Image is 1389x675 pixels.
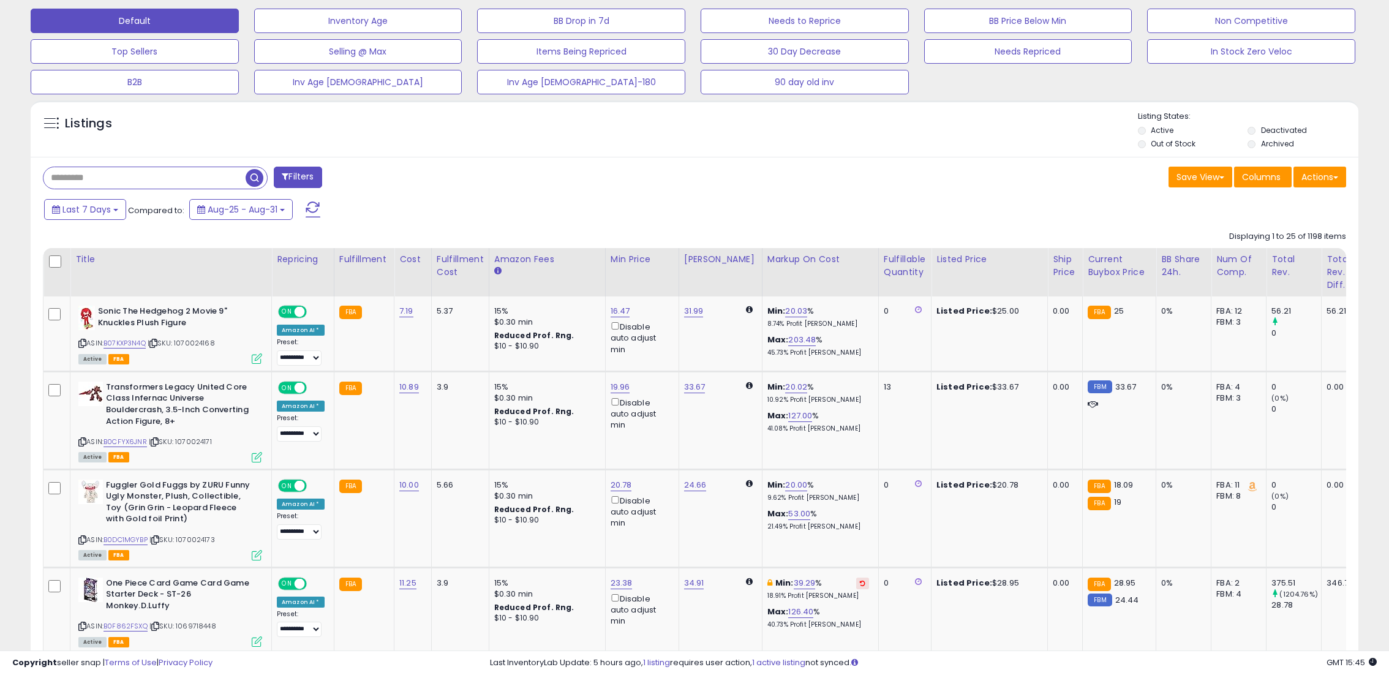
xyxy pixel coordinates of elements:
button: Inventory Age [254,9,462,33]
div: $0.30 min [494,491,596,502]
a: B0F862FSXQ [104,621,148,632]
div: Total Rev. [1271,253,1316,279]
div: Total Rev. Diff. [1327,253,1358,292]
p: 21.49% Profit [PERSON_NAME] [767,522,869,531]
a: 126.40 [788,606,813,618]
a: 20.78 [611,479,632,491]
p: 18.91% Profit [PERSON_NAME] [767,592,869,600]
span: OFF [305,307,325,317]
a: 24.66 [684,479,707,491]
div: Fulfillment Cost [437,253,484,279]
th: The percentage added to the cost of goods (COGS) that forms the calculator for Min & Max prices. [762,248,878,296]
b: Max: [767,606,789,617]
div: Title [75,253,266,266]
button: Default [31,9,239,33]
div: FBM: 3 [1216,317,1257,328]
div: 5.37 [437,306,480,317]
div: 15% [494,306,596,317]
div: Last InventoryLab Update: 5 hours ago, requires user action, not synced. [490,657,1377,669]
div: Amazon AI * [277,499,325,510]
div: 0% [1161,578,1202,589]
div: 15% [494,480,596,491]
div: Preset: [277,414,325,442]
label: Archived [1261,138,1294,149]
span: FBA [108,354,129,364]
div: $10 - $10.90 [494,613,596,624]
div: Min Price [611,253,674,266]
div: ASIN: [78,382,262,461]
div: Listed Price [936,253,1042,266]
button: Inv Age [DEMOGRAPHIC_DATA]-180 [477,70,685,94]
b: One Piece Card Game Card Game Starter Deck - ST-26 Monkey.D.Luffy [106,578,255,615]
div: 0% [1161,382,1202,393]
div: 15% [494,578,596,589]
span: | SKU: 1070024168 [148,338,215,348]
div: Disable auto adjust min [611,320,669,355]
div: $0.30 min [494,393,596,404]
div: % [767,606,869,629]
div: % [767,578,869,600]
small: FBM [1088,380,1112,393]
a: 10.00 [399,479,419,491]
button: Aug-25 - Aug-31 [189,199,293,220]
small: FBA [339,382,362,395]
b: Fuggler Gold Fuggs by ZURU Funny Ugly Monster, Plush, Collectible, Toy (Grin Grin - Leopard Fleec... [106,480,255,528]
button: Needs to Reprice [701,9,909,33]
div: Repricing [277,253,329,266]
span: ON [279,382,295,393]
button: Items Being Repriced [477,39,685,64]
small: (0%) [1271,491,1289,501]
a: 53.00 [788,508,810,520]
p: 9.62% Profit [PERSON_NAME] [767,494,869,502]
button: Filters [274,167,322,188]
span: Aug-25 - Aug-31 [208,203,277,216]
small: FBA [339,306,362,319]
small: FBA [1088,578,1110,591]
p: 8.74% Profit [PERSON_NAME] [767,320,869,328]
small: (0%) [1271,393,1289,403]
span: OFF [305,480,325,491]
div: Preset: [277,338,325,366]
div: 15% [494,382,596,393]
button: 90 day old inv [701,70,909,94]
div: 0 [1271,328,1321,339]
div: 0.00 [1327,382,1353,393]
small: FBA [1088,497,1110,510]
div: 0 [1271,404,1321,415]
button: BB Price Below Min [924,9,1132,33]
div: Amazon AI * [277,325,325,336]
b: Listed Price: [936,305,992,317]
button: Inv Age [DEMOGRAPHIC_DATA] [254,70,462,94]
a: 203.48 [788,334,816,346]
b: Sonic The Hedgehog 2 Movie 9" Knuckles Plush Figure [98,306,247,331]
p: 41.08% Profit [PERSON_NAME] [767,424,869,433]
div: 13 [884,382,922,393]
div: ASIN: [78,480,262,559]
span: FBA [108,637,129,647]
span: 24.44 [1115,594,1139,606]
span: 33.67 [1115,381,1137,393]
div: ASIN: [78,306,262,363]
a: 19.96 [611,381,630,393]
b: Listed Price: [936,479,992,491]
div: 0 [1271,502,1321,513]
a: 20.02 [785,381,807,393]
div: FBM: 3 [1216,393,1257,404]
span: ON [279,578,295,589]
span: OFF [305,382,325,393]
div: 0 [884,578,922,589]
div: $20.78 [936,480,1038,491]
div: $10 - $10.90 [494,341,596,352]
a: 10.89 [399,381,419,393]
img: 51YNEkuAwmL._SL40_.jpg [78,578,103,602]
div: FBM: 8 [1216,491,1257,502]
div: BB Share 24h. [1161,253,1206,279]
div: Displaying 1 to 25 of 1198 items [1229,231,1346,243]
button: 30 Day Decrease [701,39,909,64]
div: FBA: 2 [1216,578,1257,589]
span: FBA [108,550,129,560]
label: Deactivated [1261,125,1307,135]
div: Disable auto adjust min [611,396,669,431]
span: FBA [108,452,129,462]
p: 40.73% Profit [PERSON_NAME] [767,620,869,629]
